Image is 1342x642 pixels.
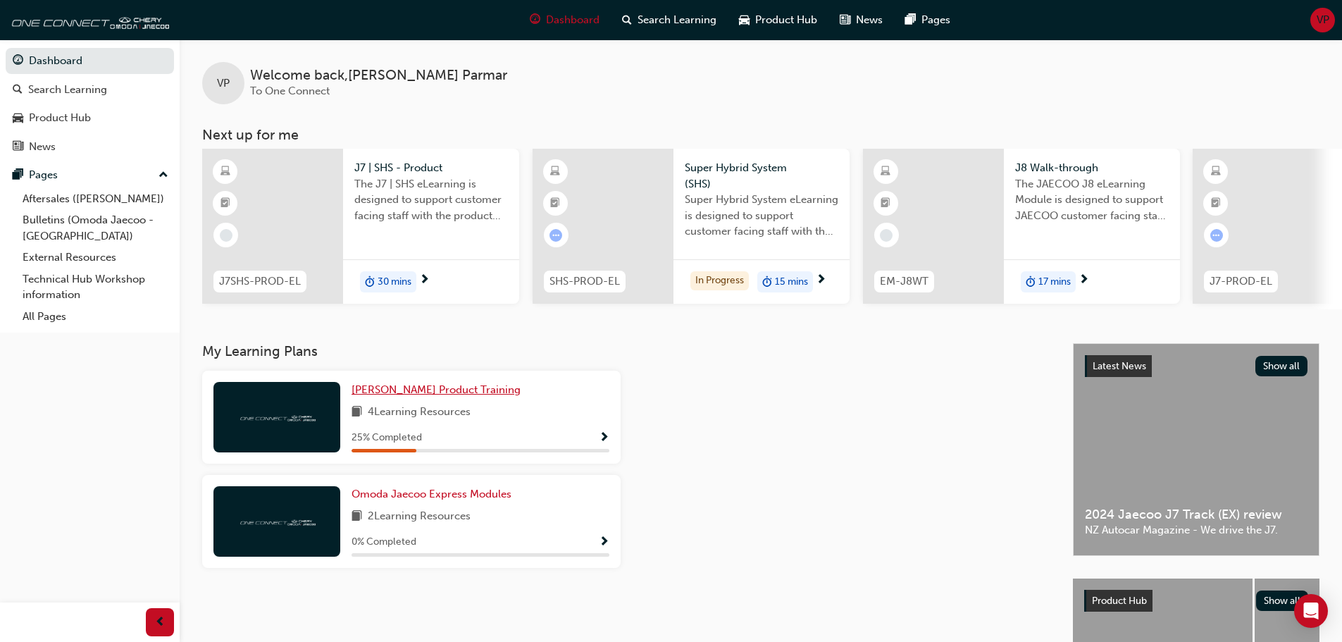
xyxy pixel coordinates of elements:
a: Technical Hub Workshop information [17,268,174,306]
span: car-icon [739,11,750,29]
span: news-icon [13,141,23,154]
a: news-iconNews [828,6,894,35]
span: J7SHS-PROD-EL [219,273,301,290]
a: Latest NewsShow all [1085,355,1307,378]
span: duration-icon [1026,273,1036,291]
button: VP [1310,8,1335,32]
a: SHS-PROD-ELSuper Hybrid System (SHS)Super Hybrid System eLearning is designed to support customer... [533,149,850,304]
span: car-icon [13,112,23,125]
a: pages-iconPages [894,6,962,35]
span: Dashboard [546,12,599,28]
a: Omoda Jaecoo Express Modules [352,486,517,502]
span: J7 | SHS - Product [354,160,508,176]
button: Pages [6,162,174,188]
a: Search Learning [6,77,174,103]
span: guage-icon [13,55,23,68]
a: All Pages [17,306,174,328]
span: pages-icon [13,169,23,182]
span: SHS-PROD-EL [549,273,620,290]
div: Open Intercom Messenger [1294,594,1328,628]
div: In Progress [690,271,749,290]
span: 2024 Jaecoo J7 Track (EX) review [1085,507,1307,523]
a: Dashboard [6,48,174,74]
div: News [29,139,56,155]
h3: My Learning Plans [202,343,1050,359]
span: News [856,12,883,28]
span: Latest News [1093,360,1146,372]
div: Product Hub [29,110,91,126]
span: VP [1317,12,1329,28]
span: learningResourceType_ELEARNING-icon [220,163,230,181]
a: J7SHS-PROD-ELJ7 | SHS - ProductThe J7 | SHS eLearning is designed to support customer facing staf... [202,149,519,304]
span: learningResourceType_ELEARNING-icon [550,163,560,181]
span: Product Hub [1092,595,1147,607]
span: learningResourceType_ELEARNING-icon [1211,163,1221,181]
span: NZ Autocar Magazine - We drive the J7. [1085,522,1307,538]
button: Show all [1255,356,1308,376]
span: 0 % Completed [352,534,416,550]
span: next-icon [816,274,826,287]
span: Search Learning [638,12,716,28]
span: booktick-icon [550,195,560,213]
a: Product HubShow all [1084,590,1308,612]
span: VP [217,75,230,92]
a: News [6,134,174,160]
span: The J7 | SHS eLearning is designed to support customer facing staff with the product and sales in... [354,176,508,224]
span: 25 % Completed [352,430,422,446]
span: EM-J8WT [880,273,928,290]
span: next-icon [1079,274,1089,287]
button: Show Progress [599,429,609,447]
div: Search Learning [28,82,107,98]
span: learningRecordVerb_NONE-icon [880,229,893,242]
h3: Next up for me [180,127,1342,143]
img: oneconnect [238,514,316,528]
a: search-iconSearch Learning [611,6,728,35]
span: pages-icon [905,11,916,29]
span: The JAECOO J8 eLearning Module is designed to support JAECOO customer facing staff with the produ... [1015,176,1169,224]
span: 2 Learning Resources [368,508,471,526]
a: Bulletins (Omoda Jaecoo - [GEOGRAPHIC_DATA]) [17,209,174,247]
span: Super Hybrid System (SHS) [685,160,838,192]
button: Show all [1256,591,1309,611]
span: Show Progress [599,432,609,445]
a: EM-J8WTJ8 Walk-throughThe JAECOO J8 eLearning Module is designed to support JAECOO customer facin... [863,149,1180,304]
span: Pages [921,12,950,28]
span: Welcome back , [PERSON_NAME] Parmar [250,68,507,84]
a: car-iconProduct Hub [728,6,828,35]
span: 4 Learning Resources [368,404,471,421]
button: Show Progress [599,533,609,551]
span: search-icon [622,11,632,29]
a: External Resources [17,247,174,268]
span: Omoda Jaecoo Express Modules [352,488,511,500]
span: Product Hub [755,12,817,28]
span: next-icon [419,274,430,287]
img: oneconnect [7,6,169,34]
span: book-icon [352,404,362,421]
span: booktick-icon [1211,195,1221,213]
div: Pages [29,167,58,183]
span: J7-PROD-EL [1210,273,1272,290]
a: [PERSON_NAME] Product Training [352,382,526,398]
span: booktick-icon [881,195,890,213]
span: 30 mins [378,274,411,290]
span: To One Connect [250,85,330,97]
span: Super Hybrid System eLearning is designed to support customer facing staff with the understanding... [685,192,838,240]
span: 15 mins [775,274,808,290]
span: search-icon [13,84,23,97]
span: prev-icon [155,614,166,631]
span: guage-icon [530,11,540,29]
span: duration-icon [365,273,375,291]
span: up-icon [159,166,168,185]
span: duration-icon [762,273,772,291]
span: learningRecordVerb_NONE-icon [220,229,232,242]
span: learningRecordVerb_ATTEMPT-icon [1210,229,1223,242]
span: book-icon [352,508,362,526]
span: Show Progress [599,536,609,549]
a: Latest NewsShow all2024 Jaecoo J7 Track (EX) reviewNZ Autocar Magazine - We drive the J7. [1073,343,1319,556]
span: news-icon [840,11,850,29]
a: guage-iconDashboard [518,6,611,35]
span: [PERSON_NAME] Product Training [352,383,521,396]
span: learningRecordVerb_ATTEMPT-icon [549,229,562,242]
span: 17 mins [1038,274,1071,290]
